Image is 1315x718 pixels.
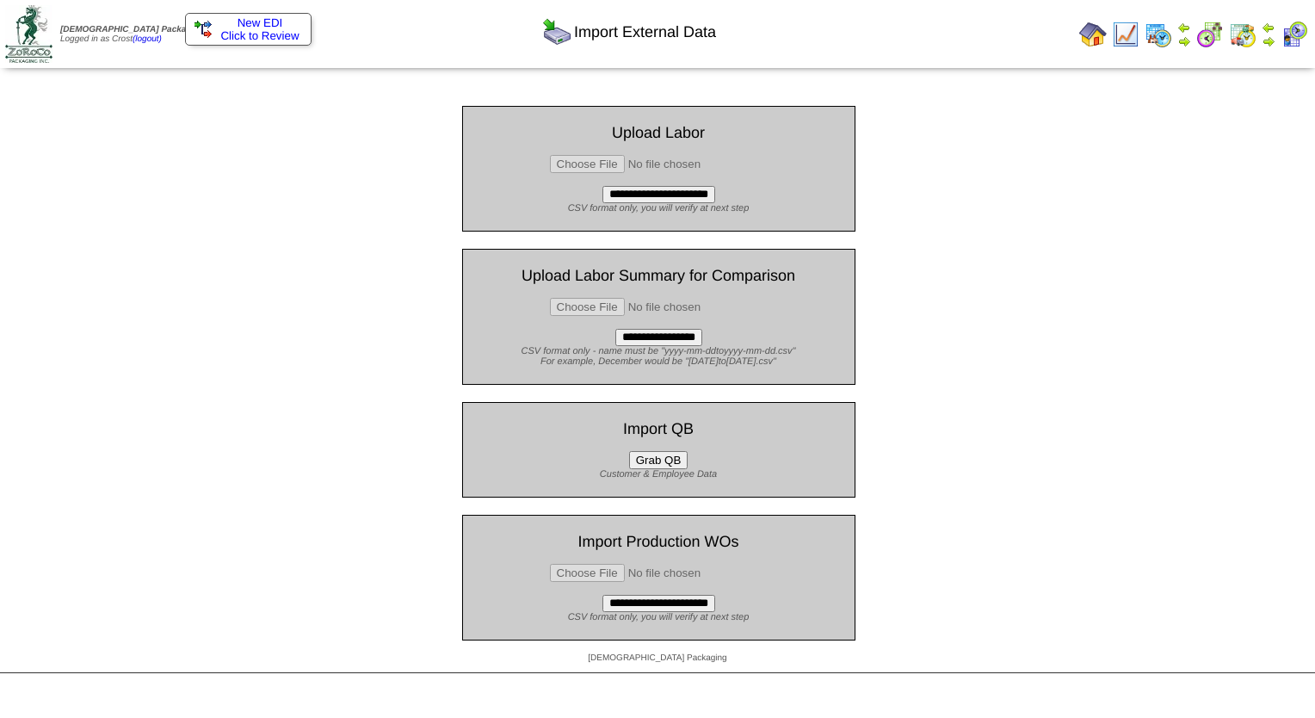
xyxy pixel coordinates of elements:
a: (logout) [133,34,162,44]
img: arrowright.gif [1177,34,1191,48]
div: CSV format only, you will verify at next step [476,612,842,622]
img: home.gif [1079,21,1107,48]
div: Upload Labor Summary for Comparison [476,267,842,285]
div: Customer & Employee Data [476,469,842,480]
div: CSV format only - name must be "yyyy-mm-ddtoyyyy-mm-dd.csv" For example, December would be "[DATE... [476,346,842,367]
img: zoroco-logo-small.webp [5,5,52,63]
span: [DEMOGRAPHIC_DATA] Packaging [60,25,204,34]
img: calendarblend.gif [1196,21,1224,48]
div: CSV format only, you will verify at next step [476,203,842,214]
img: calendarcustomer.gif [1281,21,1308,48]
img: line_graph.gif [1112,21,1139,48]
span: [DEMOGRAPHIC_DATA] Packaging [588,653,726,663]
span: Import External Data [574,23,716,41]
img: calendarprod.gif [1145,21,1172,48]
span: New EDI [238,16,283,29]
span: Logged in as Crost [60,25,204,44]
div: Import QB [476,420,842,438]
img: arrowleft.gif [1177,21,1191,34]
img: arrowleft.gif [1262,21,1275,34]
img: import.gif [543,18,571,46]
span: Click to Review [194,29,302,42]
div: Upload Labor [476,124,842,142]
a: New EDI Click to Review [194,16,302,42]
img: arrowright.gif [1262,34,1275,48]
button: Grab QB [629,451,688,469]
img: ediSmall.gif [194,21,212,38]
a: Grab QB [629,454,688,467]
div: Import Production WOs [476,533,842,551]
img: calendarinout.gif [1229,21,1256,48]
